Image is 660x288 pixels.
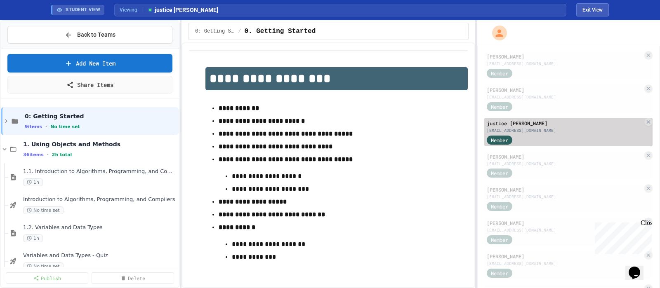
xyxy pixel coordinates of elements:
span: 2h total [52,152,72,157]
span: Introduction to Algorithms, Programming, and Compilers [23,196,177,203]
span: Member [491,169,508,177]
span: • [47,151,49,158]
a: Delete [92,272,174,284]
div: [PERSON_NAME] [487,153,643,160]
span: 0: Getting Started [25,112,177,120]
span: Member [491,103,508,110]
a: Share Items [7,76,172,94]
div: [PERSON_NAME] [487,186,643,193]
div: [PERSON_NAME] [487,86,643,94]
button: Back to Teams [7,26,172,44]
div: [PERSON_NAME] [487,53,643,60]
span: 36 items [23,152,44,157]
div: Chat with us now!Close [3,3,57,52]
span: Back to Teams [77,30,115,39]
span: 9 items [25,124,42,129]
div: [EMAIL_ADDRESS][DOMAIN_NAME] [487,94,643,100]
span: Member [491,236,508,244]
div: [PERSON_NAME] [487,219,643,227]
iframe: chat widget [625,255,652,280]
span: 1h [23,234,43,242]
span: 1.1. Introduction to Algorithms, Programming, and Compilers [23,168,177,175]
a: Add New Item [7,54,172,73]
div: [EMAIL_ADDRESS][DOMAIN_NAME] [487,127,643,133]
span: No time set [50,124,80,129]
span: No time set [23,262,64,270]
span: Member [491,269,508,277]
div: justice [PERSON_NAME] [487,119,643,127]
div: [EMAIL_ADDRESS][DOMAIN_NAME] [487,194,643,200]
span: No time set [23,206,64,214]
span: • [45,123,47,130]
span: justice [PERSON_NAME] [147,6,218,14]
span: 1. Using Objects and Methods [23,140,177,148]
span: Variables and Data Types - Quiz [23,252,177,259]
div: [EMAIL_ADDRESS][DOMAIN_NAME] [487,260,643,267]
a: Publish [6,272,88,284]
span: Member [491,70,508,77]
span: 1.2. Variables and Data Types [23,224,177,231]
div: My Account [483,23,509,42]
span: Member [491,203,508,210]
span: 0. Getting Started [244,26,316,36]
div: [EMAIL_ADDRESS][DOMAIN_NAME] [487,61,643,67]
span: 1h [23,178,43,186]
div: [PERSON_NAME] [487,253,643,260]
span: STUDENT VIEW [66,7,100,14]
div: [EMAIL_ADDRESS][DOMAIN_NAME] [487,227,643,233]
button: Exit student view [576,3,609,16]
span: Member [491,136,508,144]
span: / [238,28,241,35]
span: Viewing [120,6,143,14]
span: 0: Getting Started [195,28,235,35]
iframe: chat widget [592,219,652,254]
div: [EMAIL_ADDRESS][DOMAIN_NAME] [487,161,643,167]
